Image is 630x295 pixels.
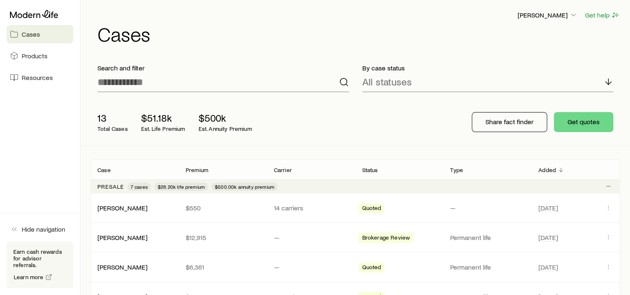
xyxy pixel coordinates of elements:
[158,183,205,190] span: $28.20k life premium
[97,112,128,124] p: 13
[97,125,128,132] p: Total Cases
[362,264,381,272] span: Quoted
[7,242,73,288] div: Earn cash rewards for advisor referrals.Learn more
[22,225,65,233] span: Hide navigation
[131,183,148,190] span: 7 cases
[141,125,185,132] p: Est. Life Premium
[186,233,261,242] p: $12,915
[7,47,73,65] a: Products
[186,204,261,212] p: $550
[472,112,547,132] button: Share fact finder
[274,167,292,173] p: Carrier
[538,204,558,212] span: [DATE]
[362,64,614,72] p: By case status
[585,10,620,20] button: Get help
[97,204,147,212] a: [PERSON_NAME]
[215,183,274,190] span: $500.00k annuity premium
[362,76,412,87] p: All statuses
[199,112,252,124] p: $500k
[14,274,44,280] span: Learn more
[22,73,53,82] span: Resources
[518,11,578,19] p: [PERSON_NAME]
[186,263,261,271] p: $6,361
[97,64,349,72] p: Search and filter
[7,68,73,87] a: Resources
[274,263,349,271] p: —
[97,24,620,44] h1: Cases
[97,263,147,271] a: [PERSON_NAME]
[450,263,525,271] p: Permanent life
[486,117,533,126] p: Share fact finder
[13,248,67,268] p: Earn cash rewards for advisor referrals.
[538,167,556,173] p: Added
[22,30,40,38] span: Cases
[538,263,558,271] span: [DATE]
[22,52,47,60] span: Products
[7,25,73,43] a: Cases
[450,233,525,242] p: Permanent life
[450,204,525,212] p: —
[141,112,185,124] p: $51.18k
[362,167,378,173] p: Status
[274,204,349,212] p: 14 carriers
[97,183,124,190] p: Presale
[186,167,208,173] p: Premium
[7,220,73,238] button: Hide navigation
[199,125,252,132] p: Est. Annuity Premium
[517,10,578,20] button: [PERSON_NAME]
[97,167,111,173] p: Case
[554,112,613,132] button: Get quotes
[97,233,147,242] div: [PERSON_NAME]
[362,234,410,243] span: Brokerage Review
[362,205,381,213] span: Quoted
[450,167,463,173] p: Type
[97,233,147,241] a: [PERSON_NAME]
[274,233,349,242] p: —
[538,233,558,242] span: [DATE]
